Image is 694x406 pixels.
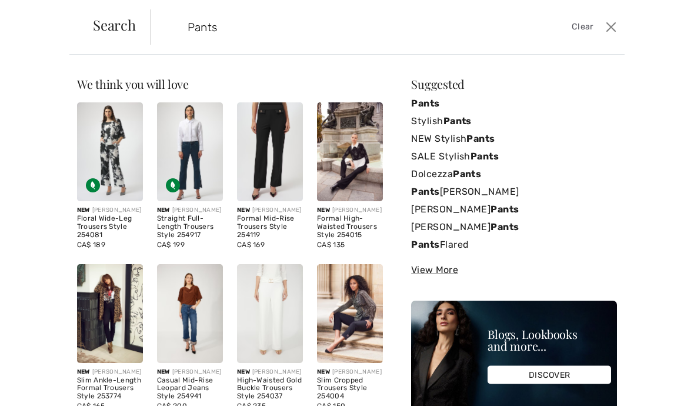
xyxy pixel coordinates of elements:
[77,377,143,401] div: Slim Ankle-Length Formal Trousers Style 253774
[179,9,497,45] input: TYPE TO SEARCH
[411,130,617,148] a: NEW StylishPants
[77,368,90,375] span: New
[86,178,100,192] img: Sustainable Fabric
[237,264,303,363] img: High-Waisted Gold Buckle Trousers Style 254037. Ivory
[237,241,265,249] span: CA$ 169
[77,76,189,92] span: We think you will love
[411,186,439,197] strong: Pants
[237,368,303,377] div: [PERSON_NAME]
[488,328,611,352] div: Blogs, Lookbooks and more...
[411,183,617,201] a: Pants[PERSON_NAME]
[603,18,620,36] button: Close
[93,18,136,32] span: Search
[411,263,617,277] div: View More
[157,368,170,375] span: New
[411,236,617,254] a: PantsFlared
[471,151,499,162] strong: Pants
[488,366,611,384] div: DISCOVER
[317,215,383,239] div: Formal High-Waisted Trousers Style 254015
[237,377,303,401] div: High-Waisted Gold Buckle Trousers Style 254037
[411,112,617,130] a: StylishPants
[572,21,593,34] span: Clear
[411,201,617,218] a: [PERSON_NAME]Pants
[411,165,617,183] a: DolcezzaPants
[157,368,223,377] div: [PERSON_NAME]
[237,206,303,215] div: [PERSON_NAME]
[77,102,143,201] img: Floral Wide-Leg Trousers Style 254081. Black/winter white
[491,221,519,232] strong: Pants
[317,368,383,377] div: [PERSON_NAME]
[157,207,170,214] span: New
[77,264,143,363] img: Slim Ankle-Length Formal Trousers Style 253774. Black
[317,241,345,249] span: CA$ 135
[317,207,330,214] span: New
[411,98,439,109] strong: Pants
[77,207,90,214] span: New
[411,218,617,236] a: [PERSON_NAME]Pants
[157,377,223,401] div: Casual Mid-Rise Leopard Jeans Style 254941
[157,264,223,363] img: Casual Mid-Rise Leopard Jeans Style 254941. Blue
[157,241,185,249] span: CA$ 199
[237,368,250,375] span: New
[77,206,143,215] div: [PERSON_NAME]
[466,133,495,144] strong: Pants
[317,264,383,363] img: Slim Cropped Trousers Style 254004. Black
[317,206,383,215] div: [PERSON_NAME]
[411,239,439,250] strong: Pants
[411,148,617,165] a: SALE StylishPants
[237,102,303,201] img: Formal Mid-Rise Trousers Style 254119. Black
[166,178,180,192] img: Sustainable Fabric
[443,115,472,127] strong: Pants
[77,241,105,249] span: CA$ 189
[411,95,617,112] a: Pants
[157,215,223,239] div: Straight Full-Length Trousers Style 254917
[411,78,617,90] div: Suggested
[157,206,223,215] div: [PERSON_NAME]
[317,377,383,401] div: Slim Cropped Trousers Style 254004
[317,102,383,201] img: Formal High-Waisted Trousers Style 254015. Black
[77,215,143,239] div: Floral Wide-Leg Trousers Style 254081
[453,168,481,179] strong: Pants
[237,207,250,214] span: New
[157,102,223,201] img: Straight Full-Length Trousers Style 254917. DARK DENIM BLUE
[491,204,519,215] strong: Pants
[237,215,303,239] div: Formal Mid-Rise Trousers Style 254119
[77,368,143,377] div: [PERSON_NAME]
[317,368,330,375] span: New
